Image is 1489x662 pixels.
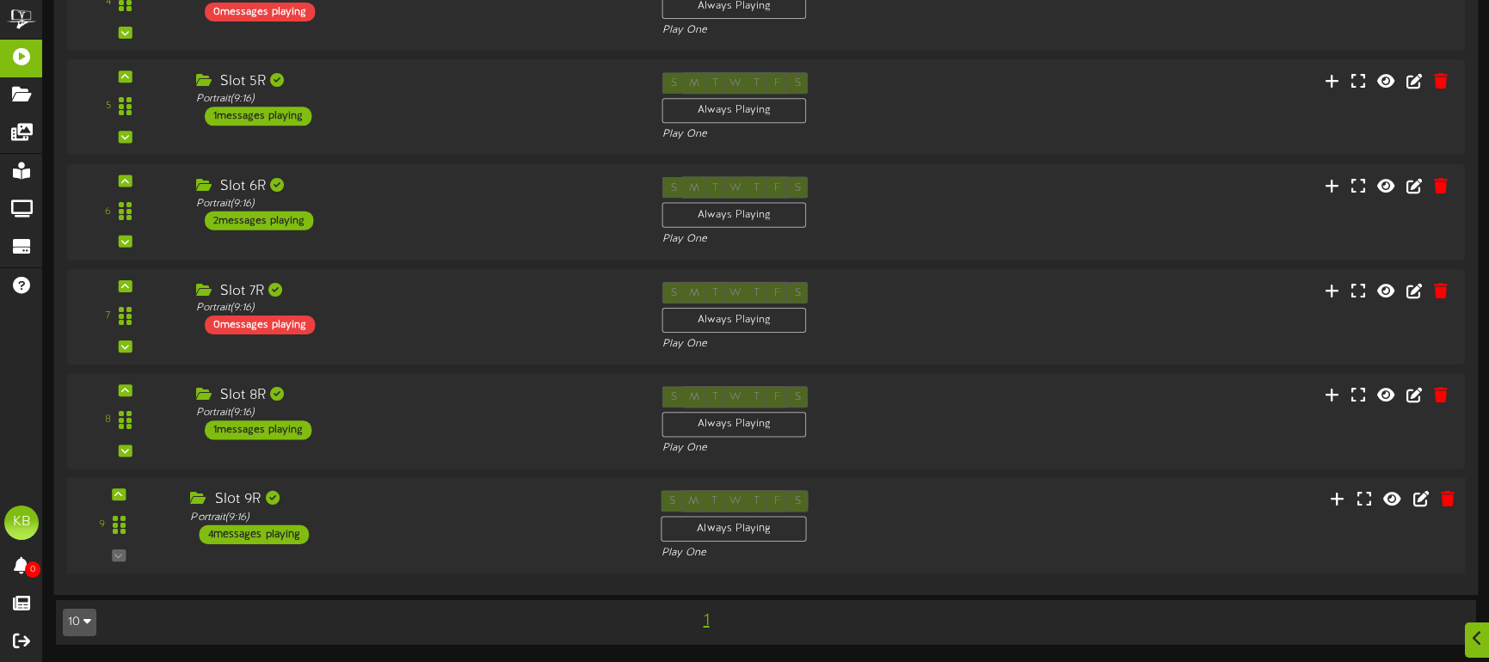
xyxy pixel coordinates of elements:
div: Always Playing [662,203,807,228]
div: Slot 8R [196,386,637,406]
div: 0 messages playing [205,2,315,21]
div: Play One [662,23,986,38]
div: Always Playing [662,307,807,332]
div: Slot 5R [196,72,637,92]
div: Slot 7R [196,281,637,301]
button: 10 [63,609,96,636]
div: Portrait ( 9:16 ) [196,301,637,316]
div: 1 messages playing [205,420,311,439]
div: Portrait ( 9:16 ) [196,197,637,211]
span: 0 [25,561,40,578]
div: 8 [105,413,111,427]
div: 6 [105,204,111,218]
div: 1 messages playing [205,107,311,126]
span: 1 [699,611,714,630]
div: Always Playing [662,412,807,437]
div: 2 messages playing [205,211,313,230]
div: Portrait ( 9:16 ) [196,406,637,420]
div: 4 messages playing [200,525,310,544]
div: Slot 6R [196,177,637,197]
div: Portrait ( 9:16 ) [190,510,635,524]
div: Play One [662,127,986,142]
div: Play One [662,441,986,456]
div: Play One [662,337,986,352]
div: Always Playing [661,517,807,542]
div: Always Playing [662,98,807,123]
div: 0 messages playing [205,316,315,334]
div: Play One [662,232,986,247]
div: Play One [661,546,988,561]
div: KB [4,506,39,540]
div: Portrait ( 9:16 ) [196,92,637,107]
div: Slot 9R [190,490,635,510]
div: 9 [99,518,105,532]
